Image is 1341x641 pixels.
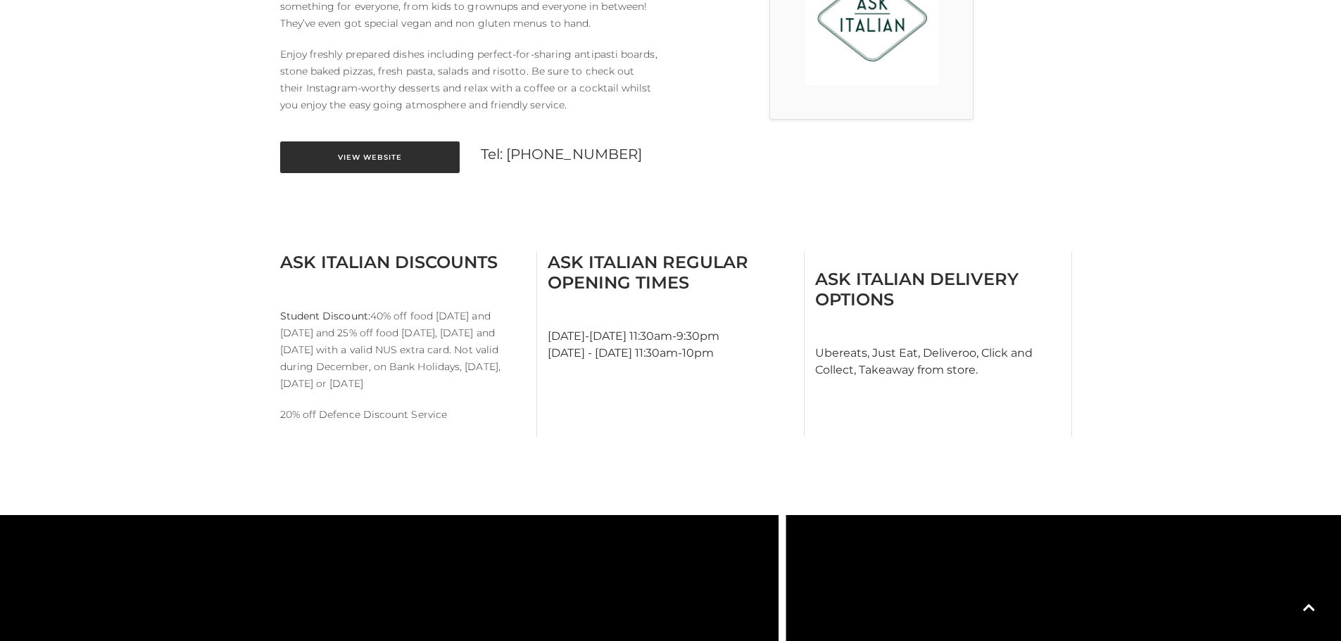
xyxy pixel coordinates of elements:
[805,252,1072,437] div: Ubereats, Just Eat, Deliveroo, Click and Collect, Takeaway from store.
[280,307,526,392] p: 40% off food [DATE] and [DATE] and 25% off food [DATE], [DATE] and [DATE] with a valid NUS extra ...
[280,46,660,113] p: Enjoy freshly prepared dishes including perfect-for-sharing antipasti boards, stone baked pizzas,...
[481,146,643,163] a: Tel: [PHONE_NUMBER]
[815,269,1061,310] h3: ASK Italian Delivery Options
[280,406,526,423] p: 20% off Defence Discount Service
[280,252,526,272] h3: ASK Italian Discounts
[548,252,793,293] h3: ASK Italian Regular Opening Times
[537,252,805,437] div: [DATE]-[DATE] 11:30am-9:30pm [DATE] - [DATE] 11:30am-10pm
[280,310,370,322] strong: Student Discount:
[280,141,460,173] a: View Website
